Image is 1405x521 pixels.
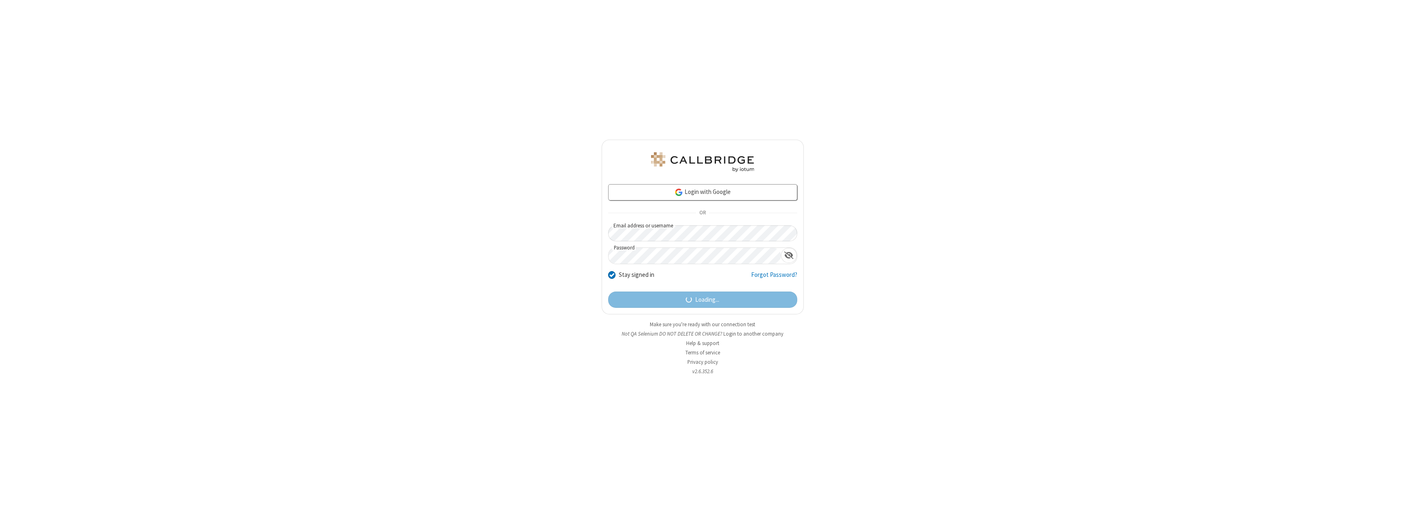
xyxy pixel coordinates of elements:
[608,225,797,241] input: Email address or username
[685,349,720,356] a: Terms of service
[781,248,797,263] div: Show password
[696,207,709,219] span: OR
[695,295,719,305] span: Loading...
[649,152,756,172] img: QA Selenium DO NOT DELETE OR CHANGE
[602,367,804,375] li: v2.6.352.6
[686,340,719,347] a: Help & support
[602,330,804,338] li: Not QA Selenium DO NOT DELETE OR CHANGE?
[608,292,797,308] button: Loading...
[608,184,797,200] a: Login with Google
[609,248,781,264] input: Password
[687,358,718,365] a: Privacy policy
[751,270,797,286] a: Forgot Password?
[650,321,755,328] a: Make sure you're ready with our connection test
[723,330,783,338] button: Login to another company
[619,270,654,280] label: Stay signed in
[674,188,683,197] img: google-icon.png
